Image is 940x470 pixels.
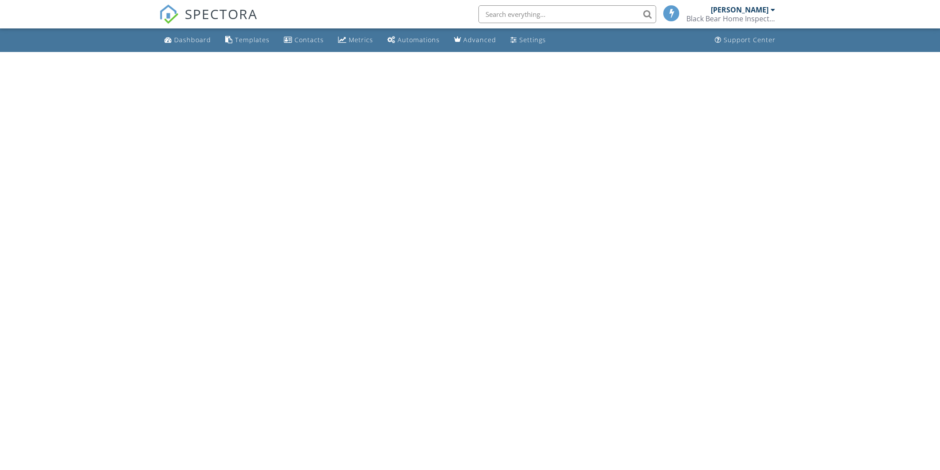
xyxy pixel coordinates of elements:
[295,36,324,44] div: Contacts
[724,36,776,44] div: Support Center
[349,36,373,44] div: Metrics
[398,36,440,44] div: Automations
[463,36,496,44] div: Advanced
[507,32,550,48] a: Settings
[174,36,211,44] div: Dashboard
[159,12,258,31] a: SPECTORA
[280,32,327,48] a: Contacts
[711,5,769,14] div: [PERSON_NAME]
[235,36,270,44] div: Templates
[450,32,500,48] a: Advanced
[686,14,775,23] div: Black Bear Home Inspections
[161,32,215,48] a: Dashboard
[185,4,258,23] span: SPECTORA
[384,32,443,48] a: Automations (Basic)
[222,32,273,48] a: Templates
[159,4,179,24] img: The Best Home Inspection Software - Spectora
[478,5,656,23] input: Search everything...
[711,32,779,48] a: Support Center
[335,32,377,48] a: Metrics
[519,36,546,44] div: Settings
